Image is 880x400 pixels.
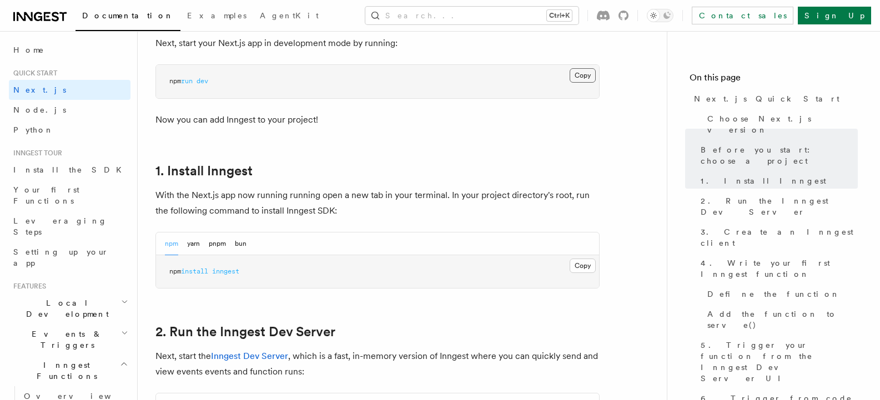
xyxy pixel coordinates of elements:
[155,324,335,340] a: 2. Run the Inngest Dev Server
[155,188,600,219] p: With the Next.js app now running running open a new tab in your terminal. In your project directo...
[707,113,858,135] span: Choose Next.js version
[76,3,180,31] a: Documentation
[696,253,858,284] a: 4. Write your first Inngest function
[703,284,858,304] a: Define the function
[9,360,120,382] span: Inngest Functions
[155,112,600,128] p: Now you can add Inngest to your project!
[690,71,858,89] h4: On this page
[9,297,121,320] span: Local Development
[211,351,288,361] a: Inngest Dev Server
[13,85,66,94] span: Next.js
[703,304,858,335] a: Add the function to serve()
[13,105,66,114] span: Node.js
[155,36,600,51] p: Next, start your Next.js app in development mode by running:
[155,163,253,179] a: 1. Install Inngest
[703,109,858,140] a: Choose Next.js version
[9,180,130,211] a: Your first Functions
[197,77,208,85] span: dev
[9,40,130,60] a: Home
[13,125,54,134] span: Python
[707,308,858,331] span: Add the function to serve()
[647,9,673,22] button: Toggle dark mode
[9,282,46,291] span: Features
[169,77,181,85] span: npm
[155,348,600,379] p: Next, start the , which is a fast, in-memory version of Inngest where you can quickly send and vi...
[570,259,596,273] button: Copy
[701,175,826,186] span: 1. Install Inngest
[696,171,858,191] a: 1. Install Inngest
[694,93,839,104] span: Next.js Quick Start
[82,11,174,20] span: Documentation
[165,232,178,255] button: npm
[9,120,130,140] a: Python
[235,232,247,255] button: bun
[13,44,44,55] span: Home
[253,3,325,30] a: AgentKit
[547,10,572,21] kbd: Ctrl+K
[209,232,226,255] button: pnpm
[187,232,200,255] button: yarn
[13,165,128,174] span: Install the SDK
[696,222,858,253] a: 3. Create an Inngest client
[701,340,858,384] span: 5. Trigger your function from the Inngest Dev Server UI
[9,328,121,351] span: Events & Triggers
[180,3,253,30] a: Examples
[701,257,858,280] span: 4. Write your first Inngest function
[181,77,193,85] span: run
[696,335,858,388] a: 5. Trigger your function from the Inngest Dev Server UI
[9,80,130,100] a: Next.js
[690,89,858,109] a: Next.js Quick Start
[9,293,130,324] button: Local Development
[13,185,79,205] span: Your first Functions
[13,247,109,267] span: Setting up your app
[181,267,208,275] span: install
[696,140,858,171] a: Before you start: choose a project
[260,11,319,20] span: AgentKit
[9,324,130,355] button: Events & Triggers
[9,355,130,386] button: Inngest Functions
[9,69,57,78] span: Quick start
[798,7,871,24] a: Sign Up
[365,7,579,24] button: Search...Ctrl+K
[9,100,130,120] a: Node.js
[692,7,793,24] a: Contact sales
[13,216,107,236] span: Leveraging Steps
[169,267,181,275] span: npm
[696,191,858,222] a: 2. Run the Inngest Dev Server
[9,149,62,158] span: Inngest tour
[187,11,247,20] span: Examples
[701,144,858,166] span: Before you start: choose a project
[570,68,596,83] button: Copy
[9,211,130,242] a: Leveraging Steps
[701,226,858,249] span: 3. Create an Inngest client
[707,288,840,300] span: Define the function
[9,160,130,180] a: Install the SDK
[212,267,239,275] span: inngest
[701,195,858,217] span: 2. Run the Inngest Dev Server
[9,242,130,273] a: Setting up your app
